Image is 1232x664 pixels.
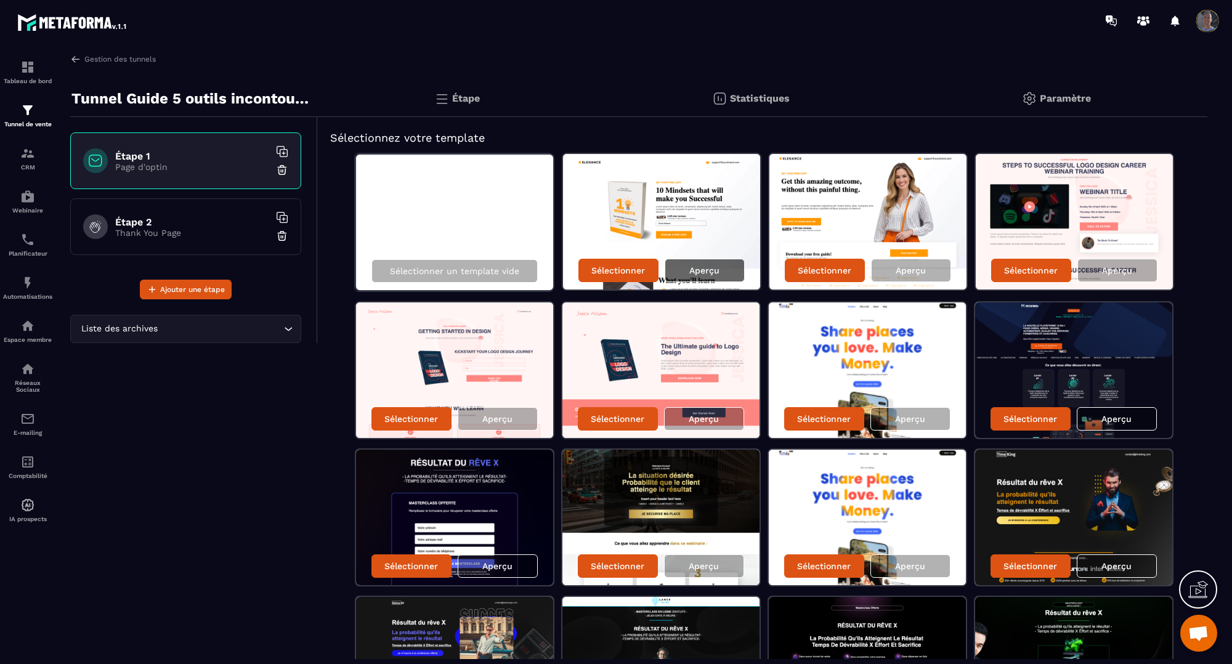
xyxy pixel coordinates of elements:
img: social-network [20,362,35,376]
img: automations [20,498,35,512]
p: Sélectionner [797,414,851,424]
div: Domaine [63,73,95,81]
p: Aperçu [1102,265,1132,275]
img: image [356,302,553,438]
p: Tunnel de vente [3,121,52,128]
p: Sélectionner [384,414,438,424]
img: setting-gr.5f69749f.svg [1022,91,1037,106]
p: Tableau de bord [3,78,52,84]
p: Aperçu [689,561,719,571]
p: Aperçu [895,414,925,424]
p: Aperçu [689,265,719,275]
p: Sélectionner [1004,265,1058,275]
input: Search for option [160,322,281,336]
h5: Sélectionnez votre template [330,129,1195,147]
img: email [20,411,35,426]
button: Ajouter une étape [140,280,232,299]
a: automationsautomationsEspace membre [3,309,52,352]
img: image [562,302,760,438]
img: bars.0d591741.svg [434,91,449,106]
div: Search for option [70,315,301,343]
p: Paramètre [1040,92,1091,104]
a: emailemailE-mailing [3,402,52,445]
p: Sélectionner [1003,414,1057,424]
img: image [975,302,1172,438]
p: Sélectionner [591,265,645,275]
img: trash [276,230,288,242]
img: scheduler [20,232,35,247]
p: Aperçu [1101,414,1132,424]
p: Comptabilité [3,472,52,479]
img: stats.20deebd0.svg [712,91,727,106]
a: formationformationCRM [3,137,52,180]
p: Webinaire [3,207,52,214]
p: Sélectionner [591,414,644,424]
div: Domaine: [DOMAIN_NAME] [32,32,139,42]
p: CRM [3,164,52,171]
img: tab_keywords_by_traffic_grey.svg [140,71,150,81]
h6: Étape 1 [115,150,269,162]
p: Étape [452,92,480,104]
a: Gestion des tunnels [70,54,156,65]
img: image [769,302,966,438]
p: Aperçu [1101,561,1132,571]
div: v 4.0.25 [34,20,60,30]
img: automations [20,275,35,290]
img: formation [20,60,35,75]
a: Ouvrir le chat [1180,615,1217,652]
p: Aperçu [895,561,925,571]
p: Automatisations [3,293,52,300]
p: Sélectionner [384,561,438,571]
p: Tunnel Guide 5 outils incontournables [71,86,309,111]
img: logo [17,11,128,33]
a: accountantaccountantComptabilité [3,445,52,488]
div: Mots-clés [153,73,188,81]
p: Thank You Page [115,228,269,238]
p: Page d'optin [115,162,269,172]
img: image [976,154,1173,289]
p: Sélectionner un template vide [390,266,519,276]
img: logo_orange.svg [20,20,30,30]
img: formation [20,146,35,161]
img: image [356,450,553,585]
img: accountant [20,455,35,469]
span: Liste des archives [78,322,160,336]
img: image [563,154,760,289]
img: image [769,154,967,289]
img: image [769,450,966,585]
img: trash [276,164,288,176]
a: formationformationTunnel de vente [3,94,52,137]
p: Réseaux Sociaux [3,379,52,393]
img: formation [20,103,35,118]
p: E-mailing [3,429,52,436]
a: schedulerschedulerPlanificateur [3,223,52,266]
p: Aperçu [482,414,513,424]
img: website_grey.svg [20,32,30,42]
img: automations [20,189,35,204]
p: Sélectionner [1003,561,1057,571]
img: automations [20,318,35,333]
p: Aperçu [896,265,926,275]
p: Espace membre [3,336,52,343]
img: arrow [70,54,81,65]
p: Sélectionner [591,561,644,571]
p: Sélectionner [798,265,851,275]
a: social-networksocial-networkRéseaux Sociaux [3,352,52,402]
a: automationsautomationsAutomatisations [3,266,52,309]
p: Sélectionner [797,561,851,571]
a: automationsautomationsWebinaire [3,180,52,223]
p: IA prospects [3,516,52,522]
span: Ajouter une étape [160,283,225,296]
img: tab_domain_overview_orange.svg [50,71,60,81]
p: Aperçu [482,561,513,571]
h6: Étape 2 [115,216,269,228]
p: Statistiques [730,92,790,104]
img: image [975,450,1172,585]
p: Planificateur [3,250,52,257]
img: image [562,450,760,585]
p: Aperçu [689,414,719,424]
a: formationformationTableau de bord [3,51,52,94]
